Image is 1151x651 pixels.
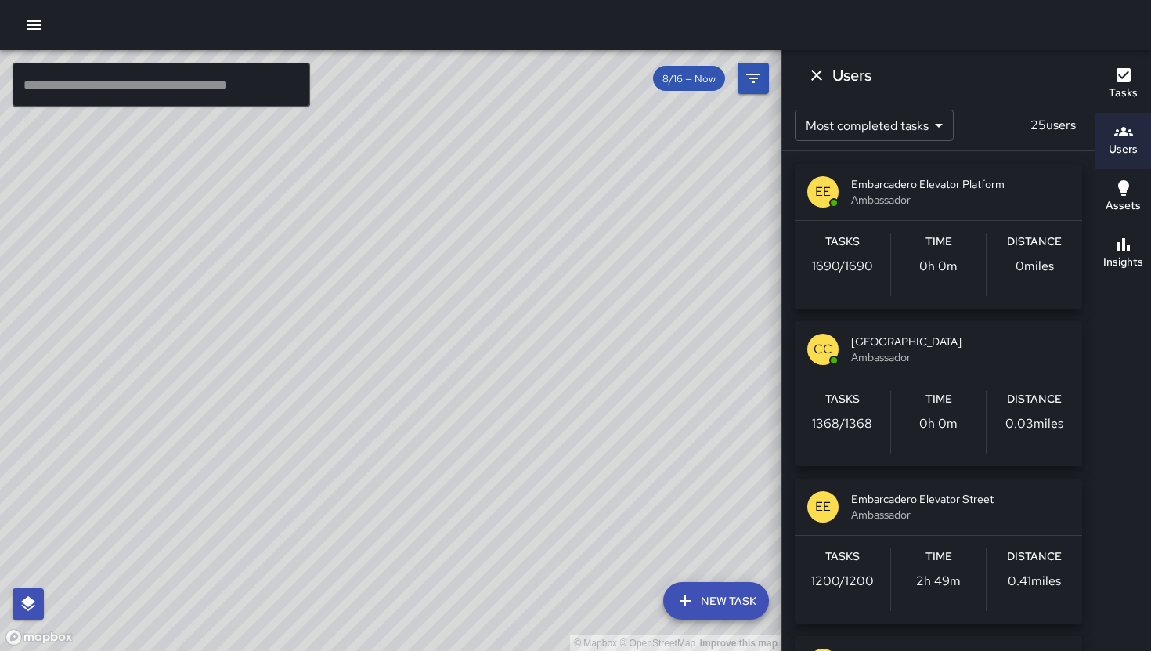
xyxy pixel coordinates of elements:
p: 1690 / 1690 [812,257,873,276]
p: 0h 0m [919,414,958,433]
button: Users [1095,113,1151,169]
span: Ambassador [851,349,1070,365]
h6: Users [1109,141,1138,158]
h6: Distance [1007,548,1062,566]
h6: Distance [1007,391,1062,408]
div: Most completed tasks [795,110,954,141]
span: 8/16 — Now [653,72,725,85]
h6: Tasks [825,233,860,251]
span: Embarcadero Elevator Platform [851,176,1070,192]
button: Dismiss [801,60,832,91]
button: New Task [663,582,769,620]
h6: Time [925,548,952,566]
button: EEEmbarcadero Elevator StreetAmbassadorTasks1200/1200Time2h 49mDistance0.41miles [795,479,1082,624]
p: CC [814,340,832,359]
p: 25 users [1024,116,1082,135]
p: 2h 49m [916,572,961,591]
h6: Tasks [825,391,860,408]
p: EE [815,183,831,201]
button: Filters [738,63,769,94]
h6: Insights [1103,254,1143,271]
button: CC[GEOGRAPHIC_DATA]AmbassadorTasks1368/1368Time0h 0mDistance0.03miles [795,321,1082,466]
button: Assets [1095,169,1151,226]
h6: Time [925,391,952,408]
span: Embarcadero Elevator Street [851,491,1070,507]
p: 0h 0m [919,257,958,276]
span: Ambassador [851,507,1070,523]
p: 1200 / 1200 [811,572,874,591]
button: EEEmbarcadero Elevator PlatformAmbassadorTasks1690/1690Time0h 0mDistance0miles [795,164,1082,309]
h6: Time [925,233,952,251]
p: 0 miles [1016,257,1054,276]
p: EE [815,497,831,516]
h6: Users [832,63,871,88]
h6: Tasks [1109,85,1138,102]
p: 1368 / 1368 [812,414,872,433]
h6: Tasks [825,548,860,566]
button: Tasks [1095,56,1151,113]
h6: Assets [1106,197,1141,215]
h6: Distance [1007,233,1062,251]
span: [GEOGRAPHIC_DATA] [851,334,1070,349]
p: 0.41 miles [1008,572,1061,591]
span: Ambassador [851,192,1070,208]
button: Insights [1095,226,1151,282]
p: 0.03 miles [1005,414,1063,433]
